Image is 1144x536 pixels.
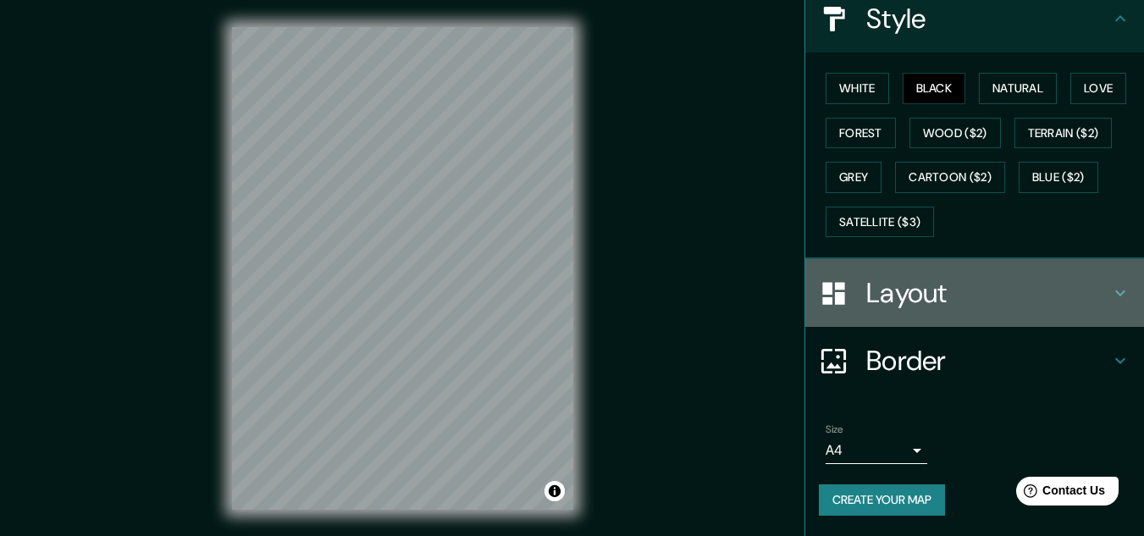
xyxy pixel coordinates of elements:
[805,327,1144,395] div: Border
[819,484,945,516] button: Create your map
[826,437,927,464] div: A4
[826,73,889,104] button: White
[866,344,1110,378] h4: Border
[1014,118,1113,149] button: Terrain ($2)
[1019,162,1098,193] button: Blue ($2)
[866,276,1110,310] h4: Layout
[993,470,1125,517] iframe: Help widget launcher
[826,162,881,193] button: Grey
[826,423,843,437] label: Size
[1070,73,1126,104] button: Love
[826,118,896,149] button: Forest
[232,27,573,510] canvas: Map
[979,73,1057,104] button: Natural
[866,2,1110,36] h4: Style
[895,162,1005,193] button: Cartoon ($2)
[903,73,966,104] button: Black
[544,481,565,501] button: Toggle attribution
[826,207,934,238] button: Satellite ($3)
[805,259,1144,327] div: Layout
[909,118,1001,149] button: Wood ($2)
